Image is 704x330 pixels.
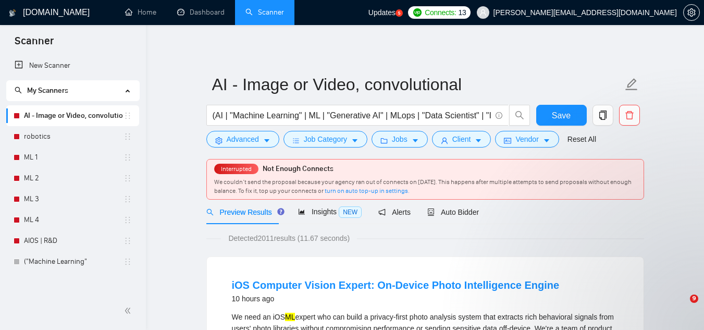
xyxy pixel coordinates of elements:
span: holder [123,112,132,120]
li: ("Machine Learning" [6,251,139,272]
button: Save [536,105,587,126]
span: Vendor [515,133,538,145]
a: homeHome [125,8,156,17]
span: holder [123,174,132,182]
li: robotics [6,126,139,147]
span: Advanced [227,133,259,145]
span: holder [123,195,132,203]
span: Insights [298,207,362,216]
span: robot [427,209,435,216]
span: Jobs [392,133,407,145]
a: dashboardDashboard [177,8,225,17]
span: Alerts [378,208,411,216]
span: Interrupted [218,165,255,173]
a: ("Machine Learning" [24,251,123,272]
li: ML 3 [6,189,139,210]
a: New Scanner [15,55,131,76]
span: bars [292,137,300,144]
span: Detected 2011 results (11.67 seconds) [221,233,357,244]
span: 13 [459,7,466,18]
button: idcardVendorcaret-down [495,131,559,148]
a: ML 1 [24,147,123,168]
text: 5 [398,11,401,16]
a: setting [683,8,700,17]
span: holder [123,258,132,266]
span: info-circle [496,112,502,119]
span: search [510,111,529,120]
a: searchScanner [245,8,284,17]
li: AIOS | R&D [6,230,139,251]
span: Auto Bidder [427,208,479,216]
button: setting [683,4,700,21]
a: ML 4 [24,210,123,230]
div: 10 hours ago [232,292,560,305]
span: Not Enough Connects [263,164,334,173]
button: folderJobscaret-down [372,131,428,148]
li: ML 4 [6,210,139,230]
button: barsJob Categorycaret-down [283,131,367,148]
input: Scanner name... [212,71,623,97]
span: Preview Results [206,208,281,216]
button: copy [592,105,613,126]
span: search [206,209,214,216]
span: holder [123,153,132,162]
a: Reset All [567,133,596,145]
button: settingAdvancedcaret-down [206,131,279,148]
span: delete [620,111,639,120]
li: New Scanner [6,55,139,76]
a: AI - Image or Video, convolutional [24,105,123,126]
span: user [479,9,487,16]
li: ML 2 [6,168,139,189]
button: delete [619,105,640,126]
span: Updates [368,8,396,17]
span: area-chart [298,208,305,215]
span: Job Category [304,133,347,145]
span: edit [625,78,638,91]
span: We couldn’t send the proposal because your agency ran out of connects on [DATE]. This happens aft... [214,178,632,194]
a: robotics [24,126,123,147]
span: holder [123,237,132,245]
span: search [15,87,22,94]
span: caret-down [412,137,419,144]
span: Save [552,109,571,122]
a: 5 [396,9,403,17]
span: caret-down [543,137,550,144]
a: turn on auto top-up in settings. [325,187,410,194]
span: copy [593,111,613,120]
span: caret-down [351,137,359,144]
span: caret-down [475,137,482,144]
a: ML 3 [24,189,123,210]
button: userClientcaret-down [432,131,491,148]
span: 9 [690,295,698,303]
span: holder [123,132,132,141]
iframe: Intercom live chat [669,295,694,320]
span: user [441,137,448,144]
span: Scanner [6,33,62,55]
span: My Scanners [27,86,68,95]
span: caret-down [263,137,270,144]
mark: ML [285,313,295,321]
img: upwork-logo.png [413,8,422,17]
li: ML 1 [6,147,139,168]
span: setting [684,8,699,17]
img: logo [9,5,16,21]
span: holder [123,216,132,224]
span: double-left [124,305,134,316]
span: notification [378,209,386,216]
span: NEW [339,206,362,218]
span: My Scanners [15,86,68,95]
a: ML 2 [24,168,123,189]
span: folder [380,137,388,144]
span: Connects: [425,7,456,18]
input: Search Freelance Jobs... [213,109,491,122]
span: idcard [504,137,511,144]
span: setting [215,137,223,144]
li: AI - Image or Video, convolutional [6,105,139,126]
button: search [509,105,530,126]
a: AIOS | R&D [24,230,123,251]
span: Client [452,133,471,145]
a: iOS Computer Vision Expert: On-Device Photo Intelligence Engine [232,279,560,291]
div: Tooltip anchor [276,207,286,216]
